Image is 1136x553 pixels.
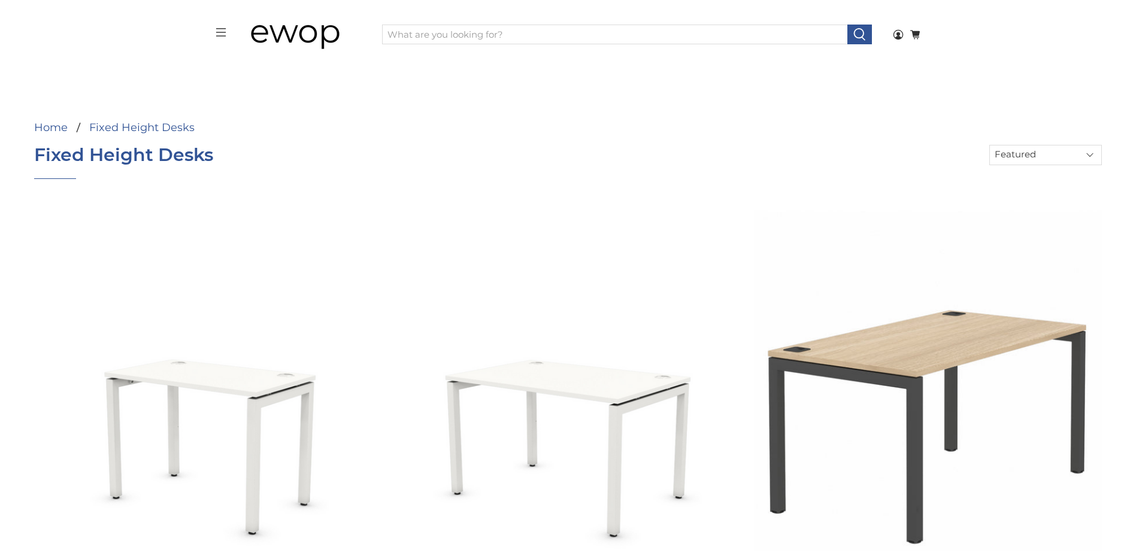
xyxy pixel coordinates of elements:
[754,203,1102,551] img: Elite Office Matrix Desk 1200mm Chester Oak with Chester Oak Edge
[34,122,68,133] a: Home
[34,145,213,165] h1: Fixed Height Desks
[34,122,454,133] nav: breadcrumbs
[34,203,382,551] img: White 1000mm Rectangular Small Desk Office Desk Computer Desk Study Work Desk
[382,25,848,45] input: What are you looking for?
[89,122,195,133] a: Fixed Height Desks
[394,203,742,551] img: 1200mm Small White Office Computer Desk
